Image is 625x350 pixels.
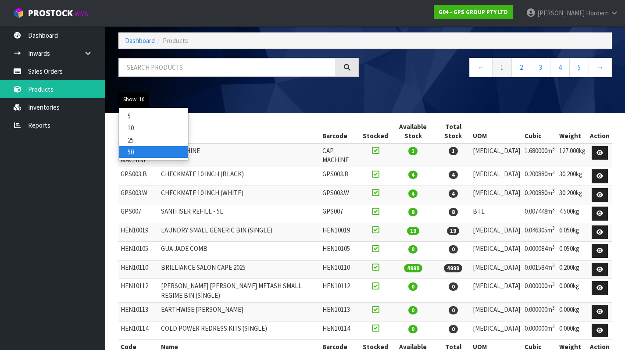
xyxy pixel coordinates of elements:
[159,260,321,279] td: BRILLIANCE SALON CAPE 2025
[449,245,458,254] span: 0
[511,58,531,77] a: 2
[159,242,321,261] td: GUA JADE COMB
[449,325,458,333] span: 0
[471,167,522,186] td: [MEDICAL_DATA]
[118,167,159,186] td: GPS003.B
[372,58,612,79] nav: Page navigation
[471,260,522,279] td: [MEDICAL_DATA]
[471,279,522,303] td: [MEDICAL_DATA]
[118,93,149,107] button: Show: 10
[522,204,557,223] td: 0.007448m
[557,204,588,223] td: 4.500kg
[522,321,557,340] td: 0.000000m
[589,58,612,77] a: →
[449,171,458,179] span: 4
[361,120,390,143] th: Stocked
[439,8,508,16] strong: G04 - GPS GROUP PTY LTD
[159,279,321,303] td: [PERSON_NAME] [PERSON_NAME] METASH SMALL REGIME BIN (SINGLE)
[552,305,555,311] sup: 3
[320,260,361,279] td: HEN10110
[320,242,361,261] td: HEN10105
[444,264,462,272] span: 4999
[492,58,512,77] a: 1
[320,186,361,204] td: GPS003.W
[522,303,557,321] td: 0.000000m
[320,167,361,186] td: GPS003.B
[119,146,188,158] a: 50
[522,120,557,143] th: Cubic
[408,306,418,314] span: 0
[119,110,188,122] a: 5
[552,188,555,194] sup: 3
[320,279,361,303] td: HEN10112
[471,120,522,143] th: UOM
[159,223,321,242] td: LAUNDRY SMALL GENERIC BIN (SINGLE)
[449,189,458,198] span: 4
[118,223,159,242] td: HEN10019
[449,306,458,314] span: 0
[557,260,588,279] td: 0.200kg
[552,281,555,287] sup: 3
[320,143,361,167] td: CAP MACHINE
[522,223,557,242] td: 0.046305m
[436,120,471,143] th: Total Stock
[569,58,589,77] a: 5
[118,321,159,340] td: HEN10114
[125,36,155,45] a: Dashboard
[552,225,555,231] sup: 3
[552,244,555,250] sup: 3
[471,143,522,167] td: [MEDICAL_DATA]
[552,323,555,329] sup: 3
[522,186,557,204] td: 0.200880m
[557,303,588,321] td: 0.000kg
[550,58,570,77] a: 4
[588,120,612,143] th: Action
[531,58,550,77] a: 3
[471,303,522,321] td: [MEDICAL_DATA]
[557,242,588,261] td: 0.050kg
[522,242,557,261] td: 0.000084m
[522,260,557,279] td: 0.001584m
[159,167,321,186] td: CHECKMATE 10 INCH (BLACK)
[408,208,418,216] span: 8
[408,171,418,179] span: 4
[75,10,88,18] small: WMS
[118,260,159,279] td: HEN10110
[471,204,522,223] td: BTL
[552,207,555,213] sup: 3
[469,58,493,77] a: ←
[320,120,361,143] th: Barcode
[390,120,436,143] th: Available Stock
[408,189,418,198] span: 4
[159,186,321,204] td: CHECKMATE 10 INCH (WHITE)
[552,146,555,152] sup: 3
[407,227,419,235] span: 19
[557,167,588,186] td: 30.200kg
[471,186,522,204] td: [MEDICAL_DATA]
[471,223,522,242] td: [MEDICAL_DATA]
[159,303,321,321] td: EARTHWISE [PERSON_NAME]
[320,303,361,321] td: HEN10113
[408,282,418,291] span: 0
[557,321,588,340] td: 0.000kg
[118,204,159,223] td: GPS007
[522,279,557,303] td: 0.000000m
[159,204,321,223] td: SANITISER REFILL - 5L
[557,186,588,204] td: 30.200kg
[118,242,159,261] td: HEN10105
[557,143,588,167] td: 127.000kg
[449,208,458,216] span: 8
[320,223,361,242] td: HEN10019
[13,7,24,18] img: cube-alt.png
[320,204,361,223] td: GPS007
[557,120,588,143] th: Weight
[118,303,159,321] td: HEN10113
[447,227,459,235] span: 19
[118,186,159,204] td: GPS003.W
[471,321,522,340] td: [MEDICAL_DATA]
[159,143,321,167] td: CAP MACHINE
[320,321,361,340] td: HEN10114
[537,9,585,17] span: [PERSON_NAME]
[449,282,458,291] span: 0
[552,169,555,175] sup: 3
